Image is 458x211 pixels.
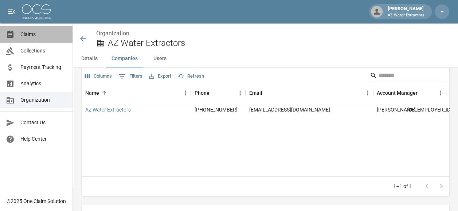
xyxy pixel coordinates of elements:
[73,50,106,67] button: Details
[20,119,67,126] span: Contact Us
[85,83,99,103] div: Name
[210,88,220,98] button: Sort
[20,63,67,71] span: Payment Tracking
[262,88,273,98] button: Sort
[246,83,373,103] div: Email
[144,50,176,67] button: Users
[435,87,446,98] button: Menu
[20,96,67,104] span: Organization
[418,88,428,98] button: Sort
[20,31,67,38] span: Claims
[85,106,131,113] a: AZ Water Extractors
[7,198,66,205] div: © 2025 One Claim Solution
[377,83,418,103] div: Account Manager
[82,83,191,103] div: Name
[108,38,443,48] h2: AZ Water Extractors
[195,106,238,113] div: (480)338-1434
[73,50,458,67] div: anchor tabs
[4,4,19,19] button: open drawer
[117,70,144,82] button: Show filters
[385,5,427,18] div: [PERSON_NAME]
[195,83,210,103] div: Phone
[373,83,446,103] div: Account Manager
[106,50,144,67] button: Companies
[180,87,191,98] button: Menu
[249,83,262,103] div: Email
[99,88,109,98] button: Sort
[20,80,67,87] span: Analytics
[20,135,67,143] span: Help Center
[388,12,424,19] p: AZ Water Extractors
[22,4,51,19] img: ocs-logo-white-transparent.png
[393,183,412,190] p: 1–1 of 1
[20,47,67,55] span: Collections
[176,71,206,82] button: Refresh
[249,106,330,113] div: Chandlerj@azwaterx.com
[191,83,246,103] div: Phone
[83,71,114,82] button: Select columns
[147,71,173,82] button: Export
[96,30,129,37] a: Organization
[370,70,448,83] div: Search
[96,29,443,38] nav: breadcrumb
[362,87,373,98] button: Menu
[235,87,246,98] button: Menu
[377,106,416,113] div: Jake Scorse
